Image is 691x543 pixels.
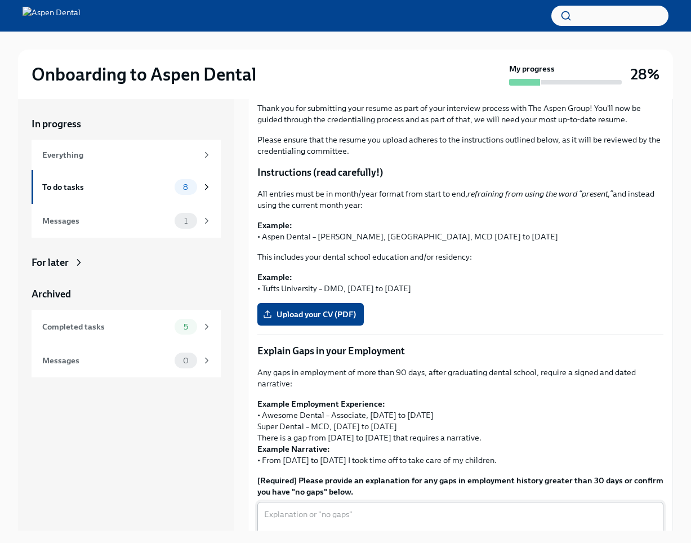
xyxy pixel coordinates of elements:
a: Messages1 [32,204,221,238]
img: Aspen Dental [23,7,81,25]
div: Messages [42,354,170,367]
label: [Required] Please provide an explanation for any gaps in employment history greater than 30 days ... [257,475,663,497]
a: Archived [32,287,221,301]
strong: Example: [257,220,292,230]
em: refraining from using the word “present,” [467,189,613,199]
div: To do tasks [42,181,170,193]
strong: My progress [509,63,555,74]
p: Any gaps in employment of more than 90 days, after graduating dental school, require a signed and... [257,367,663,389]
strong: Example: [257,272,292,282]
a: For later [32,256,221,269]
div: Everything [42,149,197,161]
h3: 28% [631,64,659,84]
p: Instructions (read carefully!) [257,166,663,179]
span: 0 [176,357,195,365]
p: • Awesome Dental – Associate, [DATE] to [DATE] Super Dental – MCD, [DATE] to [DATE] There is a ga... [257,398,663,466]
strong: Example Employment Experience: [257,399,385,409]
p: Thank you for submitting your resume as part of your interview process with The Aspen Group! You'... [257,103,663,125]
span: 8 [176,183,195,192]
a: In progress [32,117,221,131]
h2: Onboarding to Aspen Dental [32,63,256,86]
p: All entries must be in month/year format from start to end, and instead using the current month y... [257,188,663,211]
p: • Tufts University – DMD, [DATE] to [DATE] [257,271,663,294]
p: • Aspen Dental – [PERSON_NAME], [GEOGRAPHIC_DATA], MCD [DATE] to [DATE] [257,220,663,242]
div: Messages [42,215,170,227]
p: This includes your dental school education and/or residency: [257,251,663,262]
a: Everything [32,140,221,170]
span: 1 [177,217,194,225]
strong: Example Narrative: [257,444,330,454]
p: Explain Gaps in your Employment [257,344,663,358]
a: To do tasks8 [32,170,221,204]
a: Completed tasks5 [32,310,221,344]
span: 5 [177,323,195,331]
span: Upload your CV (PDF) [265,309,356,320]
div: Completed tasks [42,321,170,333]
a: Messages0 [32,344,221,377]
label: Upload your CV (PDF) [257,303,364,326]
p: Please ensure that the resume you upload adheres to the instructions outlined below, as it will b... [257,134,663,157]
div: For later [32,256,69,269]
